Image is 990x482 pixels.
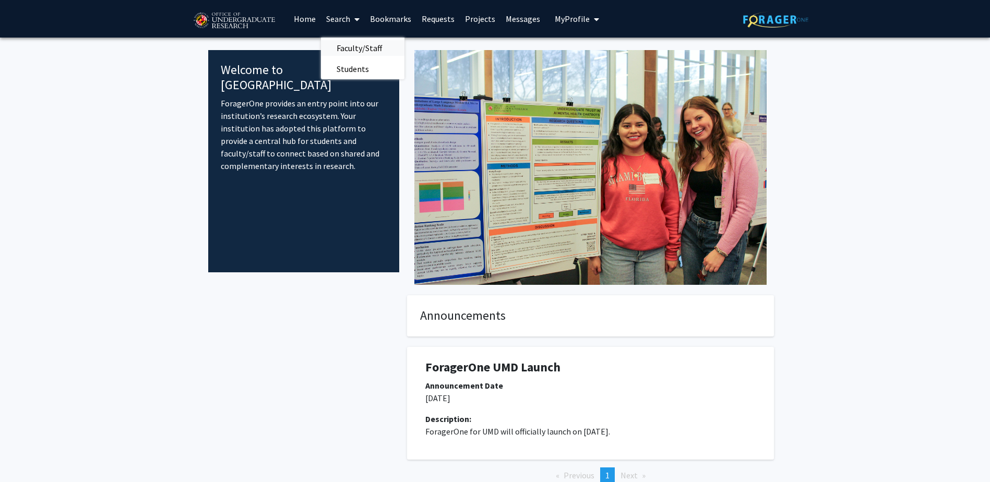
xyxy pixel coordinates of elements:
[555,14,590,24] span: My Profile
[221,97,387,172] p: ForagerOne provides an entry point into our institution’s research ecosystem. Your institution ha...
[425,425,756,438] p: ForagerOne for UMD will officially launch on [DATE].
[425,413,756,425] div: Description:
[425,392,756,404] p: [DATE]
[564,470,594,480] span: Previous
[365,1,416,37] a: Bookmarks
[321,58,385,79] span: Students
[425,379,756,392] div: Announcement Date
[321,1,365,37] a: Search
[420,308,761,323] h4: Announcements
[321,40,404,56] a: Faculty/Staff
[621,470,638,480] span: Next
[605,470,610,480] span: 1
[321,61,404,77] a: Students
[414,50,767,285] img: Cover Image
[289,1,321,37] a: Home
[416,1,460,37] a: Requests
[321,38,398,58] span: Faculty/Staff
[190,8,278,34] img: University of Maryland Logo
[425,360,756,375] h1: ForagerOne UMD Launch
[221,63,387,93] h4: Welcome to [GEOGRAPHIC_DATA]
[500,1,545,37] a: Messages
[460,1,500,37] a: Projects
[8,435,44,474] iframe: Chat
[743,11,808,28] img: ForagerOne Logo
